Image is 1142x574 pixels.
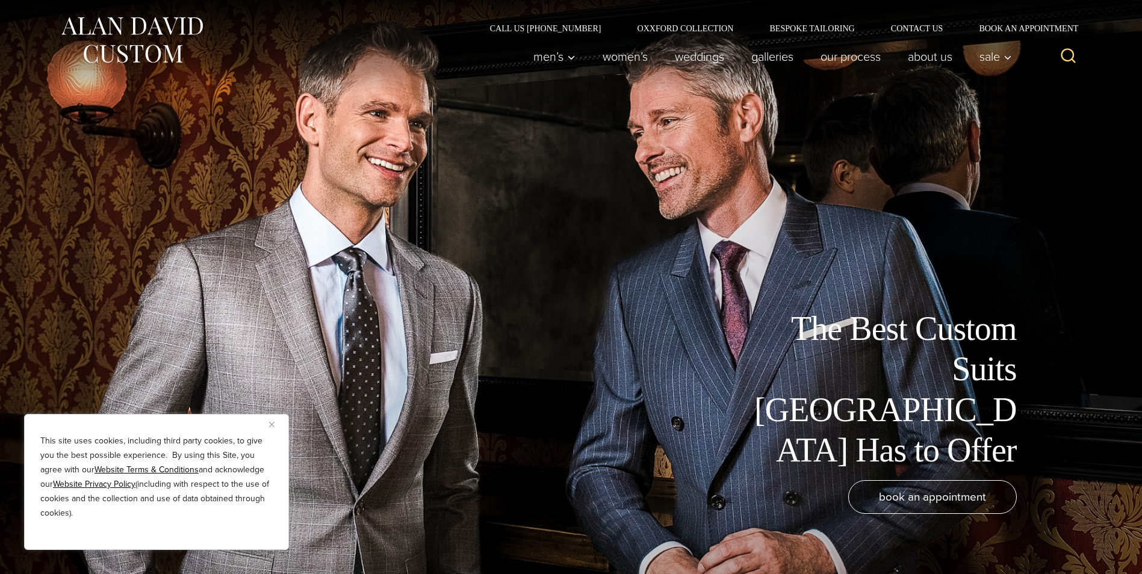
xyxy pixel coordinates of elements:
[269,417,284,431] button: Close
[751,24,872,32] a: Bespoke Tailoring
[53,478,135,490] a: Website Privacy Policy
[979,51,1012,63] span: Sale
[472,24,619,32] a: Call Us [PHONE_NUMBER]
[269,422,275,427] img: Close
[737,45,807,69] a: Galleries
[60,13,204,67] img: Alan David Custom
[879,488,986,505] span: book an appointment
[520,45,1018,69] nav: Primary Navigation
[95,463,199,476] a: Website Terms & Conditions
[746,309,1017,471] h1: The Best Custom Suits [GEOGRAPHIC_DATA] Has to Offer
[894,45,966,69] a: About Us
[40,434,273,520] p: This site uses cookies, including third party cookies, to give you the best possible experience. ...
[1054,42,1083,71] button: View Search Form
[1065,538,1130,568] iframe: Opens a widget where you can chat to one of our agents
[619,24,751,32] a: Oxxford Collection
[807,45,894,69] a: Our Process
[961,24,1082,32] a: Book an Appointment
[589,45,661,69] a: Women’s
[533,51,576,63] span: Men’s
[472,24,1083,32] nav: Secondary Navigation
[848,480,1017,514] a: book an appointment
[661,45,737,69] a: weddings
[873,24,961,32] a: Contact Us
